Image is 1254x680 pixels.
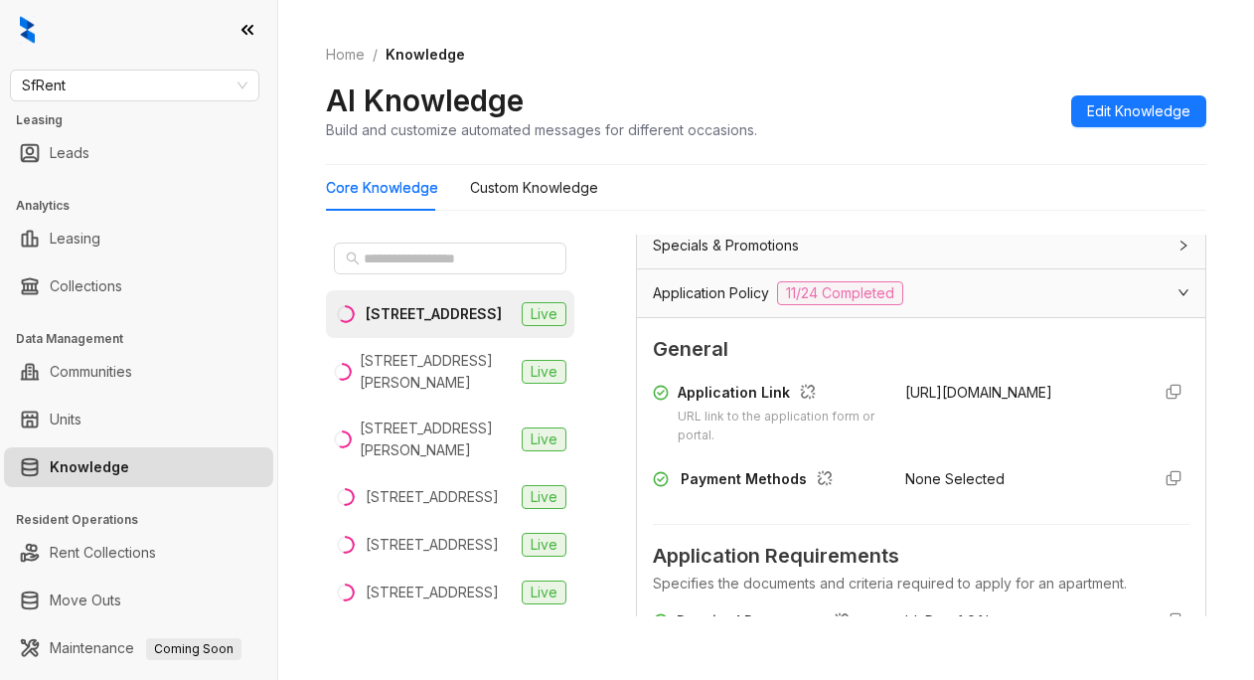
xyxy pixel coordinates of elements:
[653,235,799,256] span: Specials & Promotions
[522,360,566,384] span: Live
[1177,286,1189,298] span: expanded
[905,384,1052,401] span: [URL][DOMAIN_NAME]
[366,582,499,603] div: [STREET_ADDRESS]
[653,334,1189,365] span: General
[905,470,1005,487] span: None Selected
[653,541,1189,572] span: Application Requirements
[50,352,132,392] a: Communities
[522,533,566,557] span: Live
[146,638,241,660] span: Coming Soon
[386,46,465,63] span: Knowledge
[50,266,122,306] a: Collections
[373,44,378,66] li: /
[4,219,273,258] li: Leasing
[16,330,277,348] h3: Data Management
[326,82,524,119] h2: AI Knowledge
[346,252,360,265] span: search
[522,302,566,326] span: Live
[366,534,499,556] div: [STREET_ADDRESS]
[16,511,277,529] h3: Resident Operations
[50,447,129,487] a: Knowledge
[50,400,81,439] a: Units
[637,269,1205,317] div: Application Policy11/24 Completed
[50,533,156,573] a: Rent Collections
[4,400,273,439] li: Units
[1071,95,1206,127] button: Edit Knowledge
[677,610,881,636] div: Required Documents
[50,133,89,173] a: Leads
[1087,100,1190,122] span: Edit Knowledge
[637,223,1205,268] div: Specials & Promotions
[326,119,757,140] div: Build and customize automated messages for different occasions.
[653,282,769,304] span: Application Policy
[22,71,247,100] span: SfRent
[678,382,881,408] div: Application Link
[360,418,514,461] div: [STREET_ADDRESS][PERSON_NAME]
[4,266,273,306] li: Collections
[360,350,514,394] div: [STREET_ADDRESS][PERSON_NAME]
[905,612,1033,629] span: Id, Proof Of Income
[322,44,369,66] a: Home
[522,485,566,509] span: Live
[470,177,598,199] div: Custom Knowledge
[4,352,273,392] li: Communities
[4,628,273,668] li: Maintenance
[4,447,273,487] li: Knowledge
[366,303,502,325] div: [STREET_ADDRESS]
[777,281,903,305] span: 11/24 Completed
[4,533,273,573] li: Rent Collections
[50,219,100,258] a: Leasing
[4,133,273,173] li: Leads
[678,408,881,445] div: URL link to the application form or portal.
[366,486,499,508] div: [STREET_ADDRESS]
[20,16,35,44] img: logo
[326,177,438,199] div: Core Knowledge
[16,197,277,215] h3: Analytics
[50,581,121,620] a: Move Outs
[681,468,841,494] div: Payment Methods
[522,581,566,604] span: Live
[653,573,1189,595] div: Specifies the documents and criteria required to apply for an apartment.
[522,427,566,451] span: Live
[1177,240,1189,252] span: collapsed
[16,111,277,129] h3: Leasing
[4,581,273,620] li: Move Outs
